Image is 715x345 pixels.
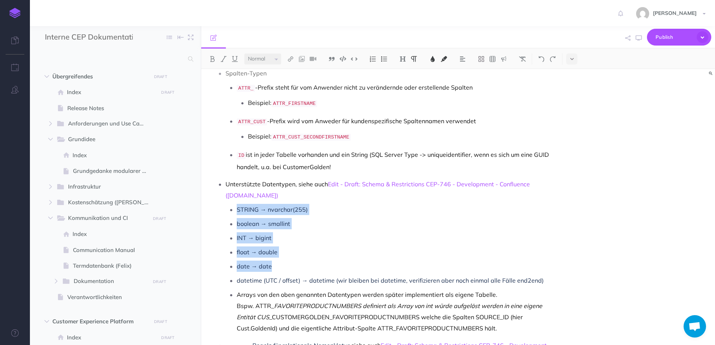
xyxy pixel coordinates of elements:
[684,315,706,338] a: Open chat
[237,220,290,227] span: boolean → smallint
[67,88,156,97] span: Index
[225,178,552,201] p: Unterstützte Datentypen, siehe auch
[298,56,305,62] img: Add image button
[231,56,238,62] img: Underline button
[328,56,335,62] img: Blockquote button
[151,317,170,326] button: DRAFT
[150,214,169,223] button: DRAFT
[68,135,145,144] span: Grundidee
[161,335,174,340] small: DRAFT
[153,279,166,284] small: DRAFT
[351,56,357,62] img: Inline code button
[209,56,216,62] img: Bold button
[68,198,157,208] span: Kostenschätzung ([PERSON_NAME])
[74,277,145,286] span: Dokumentation
[369,56,376,62] img: Ordered list button
[237,149,552,172] p: ist in jeder Tabelle vorhanden und ein String (SQL Server Type -> uniqueidentifier
[237,85,255,92] code: ATTR_
[159,88,177,97] button: DRAFT
[237,82,552,94] p: -Prefix steht für vom Anwender nicht zu verändernde oder erstellende Spalten
[340,56,346,62] img: Code block button
[73,230,156,239] span: Index
[271,134,351,141] code: ATTR_CUST_SECONDFIRSTNAME
[220,56,227,62] img: Italic button
[519,56,526,62] img: Clear styles button
[52,317,147,326] span: Customer Experience Platform
[52,72,147,81] span: Übergreifendes
[73,151,156,160] span: Index
[67,293,156,302] span: Verantwortlichkeiten
[153,216,166,221] small: DRAFT
[237,118,267,125] code: ATTR_CUST
[237,277,544,284] span: datetime (UTC / offset) → datetime (wir bleiben bei datetime, verifizieren aber noch einmal alle ...
[237,248,277,256] span: float → double
[237,300,552,334] p: Bspw. ATTR_ _CUSTOMERGOLDEN_FAVORITEPRODUCTNUMBERS welche die Spalten SOURCE_ID (hier Cust.Golden...
[45,32,133,43] input: Documentation Name
[68,214,145,223] span: Kommunikation und CI
[381,56,387,62] img: Unordered list button
[225,68,552,79] p: Spalten-Typen
[411,56,417,62] img: Paragraph button
[67,104,156,113] span: Release Notes
[237,262,272,270] span: date → date
[287,56,294,62] img: Link button
[68,182,145,192] span: Infrastruktur
[459,56,466,62] img: Alignment dropdown menu button
[649,10,700,16] span: [PERSON_NAME]
[237,234,271,242] span: INT → bigint
[9,8,21,18] img: logo-mark.svg
[489,56,496,62] img: Create table button
[647,29,711,46] button: Publish
[154,74,167,79] small: DRAFT
[68,119,150,129] span: Anforderungen und Use Cases
[500,56,507,62] img: Callout dropdown menu button
[151,72,170,81] button: DRAFT
[73,167,156,175] span: Grundgedanke modularer Aufbau
[150,277,169,286] button: DRAFT
[73,246,156,255] span: Communication Manual
[67,333,156,342] span: Index
[237,115,552,128] p: -Prefix wird vom Anweder für kundenspezifische Spaltennamen verwendet
[237,302,544,321] em: FAVORITEPRODUCTNUMBERS definiert als Array von int würde aufgelöst werden in eine eigene Entität CUS
[159,333,177,342] button: DRAFT
[45,52,184,66] input: Search
[441,56,447,62] img: Text background color button
[237,152,246,159] code: ID
[538,56,545,62] img: Undo
[399,56,406,62] img: Headings dropdown button
[248,97,552,109] p: Beispiel:
[656,31,693,43] span: Publish
[237,289,552,300] p: Arrays von den oben genannten Datentypen werden später implementiert als eigene Tabelle.
[636,7,649,20] img: 51f940c67f87591250c1e74975f8c8f0.jpg
[429,56,436,62] img: Text color button
[154,319,167,324] small: DRAFT
[73,261,156,270] span: Termdatenbank (Felix)
[161,90,174,95] small: DRAFT
[225,180,531,199] a: Edit - Draft: Schema & Restrictions CEP-746 - Development - Confluence ([DOMAIN_NAME])
[237,206,308,213] span: STRING → nvarchar(255)
[310,56,316,62] img: Add video button
[248,131,552,143] p: Beispiel:
[549,56,556,62] img: Redo
[271,100,317,107] code: ATTR_FIRSTNAME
